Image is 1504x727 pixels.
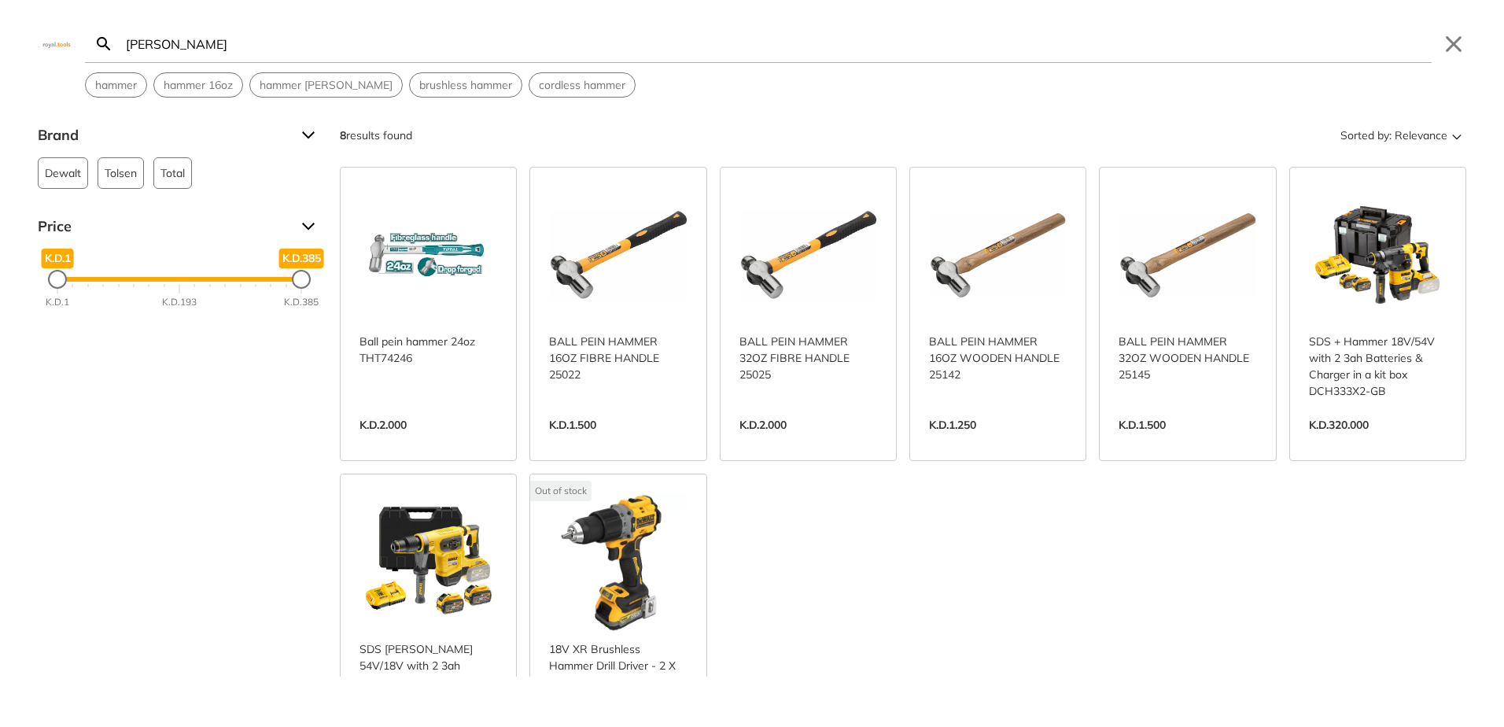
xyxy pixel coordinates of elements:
div: Out of stock [530,481,592,501]
div: Suggestion: hammer watts [249,72,403,98]
span: Price [38,214,289,239]
div: Suggestion: hammer [85,72,147,98]
div: Maximum Price [292,270,311,289]
span: brushless hammer [419,77,512,94]
svg: Sort [1447,126,1466,145]
button: Dewalt [38,157,88,189]
div: Minimum Price [48,270,67,289]
span: cordless hammer [539,77,625,94]
strong: 8 [340,128,346,142]
button: Select suggestion: brushless hammer [410,73,522,97]
button: Select suggestion: hammer 16oz [154,73,242,97]
span: Brand [38,123,289,148]
div: Suggestion: cordless hammer [529,72,636,98]
button: Sorted by:Relevance Sort [1337,123,1466,148]
button: Select suggestion: cordless hammer [529,73,635,97]
span: hammer 16oz [164,77,233,94]
button: Total [153,157,192,189]
button: Close [1441,31,1466,57]
div: K.D.385 [284,295,319,309]
button: Tolsen [98,157,144,189]
span: Relevance [1395,123,1447,148]
span: Dewalt [45,158,81,188]
button: Select suggestion: hammer [86,73,146,97]
span: Total [160,158,185,188]
div: Suggestion: hammer 16oz [153,72,243,98]
div: results found [340,123,412,148]
button: Select suggestion: hammer watts [250,73,402,97]
span: Tolsen [105,158,137,188]
span: hammer [95,77,137,94]
div: Suggestion: brushless hammer [409,72,522,98]
span: hammer [PERSON_NAME] [260,77,393,94]
div: K.D.193 [162,295,197,309]
div: K.D.1 [46,295,69,309]
input: Search… [123,25,1432,62]
img: Close [38,40,76,47]
svg: Search [94,35,113,54]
